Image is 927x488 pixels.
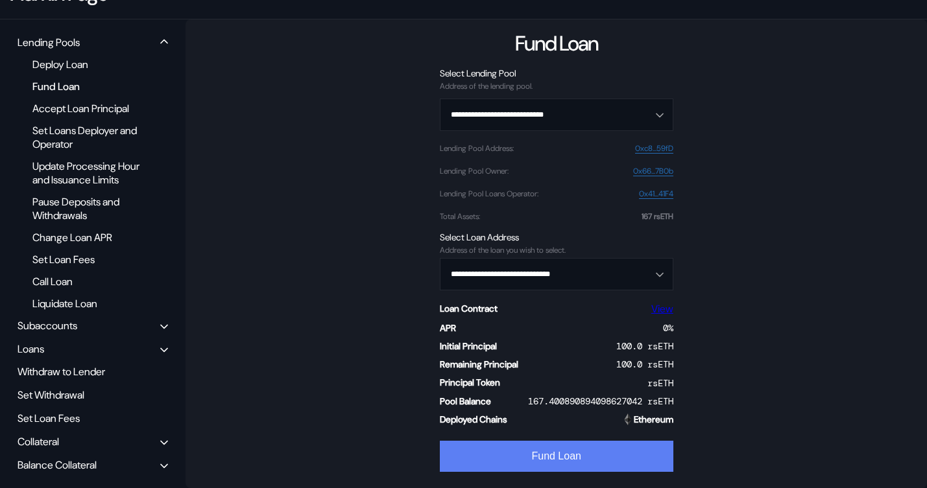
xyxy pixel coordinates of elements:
[642,212,673,221] div: 167 rsETH
[26,157,150,189] div: Update Processing Hour and Issuance Limits
[440,340,497,352] div: Initial Principal
[440,441,673,472] button: Fund Loan
[440,258,673,290] button: Open menu
[440,231,673,243] div: Select Loan Address
[26,122,150,153] div: Set Loans Deployer and Operator
[440,82,673,91] div: Address of the lending pool.
[651,302,673,316] a: View
[18,342,44,356] div: Loans
[440,99,673,131] button: Open menu
[13,385,173,405] div: Set Withdrawal
[26,229,150,246] div: Change Loan APR
[440,413,507,425] div: Deployed Chains
[440,144,514,153] div: Lending Pool Address :
[26,295,150,312] div: Liquidate Loan
[528,395,673,407] div: 167.400890894098627042 rsETH
[647,377,673,389] div: rsETH
[26,273,150,290] div: Call Loan
[440,167,509,176] div: Lending Pool Owner :
[13,408,173,428] div: Set Loan Fees
[26,78,150,95] div: Fund Loan
[440,212,480,221] div: Total Assets :
[18,319,77,332] div: Subaccounts
[13,362,173,382] div: Withdraw to Lender
[18,458,97,472] div: Balance Collateral
[26,56,150,73] div: Deploy Loan
[616,340,673,352] div: 100.0 rsETH
[440,246,673,255] div: Address of the loan you wish to select.
[616,358,673,370] div: 100.0 rsETH
[663,322,673,334] div: 0 %
[440,358,518,370] div: Remaining Principal
[26,100,150,117] div: Accept Loan Principal
[440,189,538,198] div: Lending Pool Loans Operator :
[440,67,673,79] div: Select Lending Pool
[440,322,456,334] div: APR
[639,189,673,199] a: 0x41...41F4
[440,377,500,388] div: Principal Token
[440,395,491,407] div: Pool Balance
[26,251,150,268] div: Set Loan Fees
[635,144,673,154] a: 0xc8...59fD
[440,303,498,314] div: Loan Contract
[26,193,150,224] div: Pause Deposits and Withdrawals
[634,413,673,425] div: Ethereum
[633,167,673,176] a: 0x66...7B0b
[515,30,598,57] div: Fund Loan
[18,435,59,448] div: Collateral
[18,36,80,49] div: Lending Pools
[622,413,634,425] img: Ethereum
